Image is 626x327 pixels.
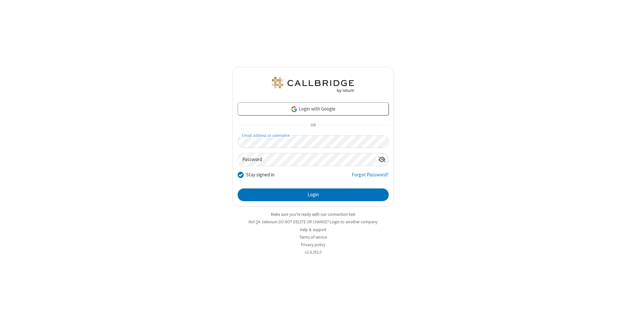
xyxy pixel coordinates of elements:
img: google-icon.png [291,106,298,113]
span: OR [308,121,318,130]
a: Login with Google [238,102,389,115]
button: Login to another company [330,219,378,225]
li: Not QA Selenium DO NOT DELETE OR CHANGE? [232,219,394,225]
input: Email address or username [238,135,389,148]
a: Forgot Password? [352,171,389,184]
button: Login [238,188,389,201]
iframe: Chat [610,310,621,322]
div: Show password [376,153,388,165]
label: Stay signed in [246,171,275,179]
input: Password [238,153,376,166]
a: Help & support [300,227,326,232]
li: v2.6.351.0 [232,249,394,255]
a: Terms of service [299,234,327,240]
a: Make sure you're ready with our connection test [271,212,355,217]
a: Privacy policy [301,242,325,247]
img: QA Selenium DO NOT DELETE OR CHANGE [271,77,355,93]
